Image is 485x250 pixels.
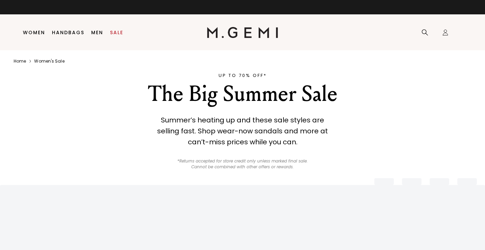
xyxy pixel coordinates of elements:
div: The Big Summer Sale [116,82,369,106]
div: UP TO 70% OFF* [116,72,369,79]
a: Women [23,30,45,35]
div: Summer’s heating up and these sale styles are selling fast. Shop wear-now sandals and more at can... [150,115,335,147]
a: Men [91,30,103,35]
p: *Returns accepted for store credit only unless marked final sale. Cannot be combined with other o... [174,158,312,170]
a: Home [14,58,26,64]
img: M.Gemi [207,27,278,38]
a: Sale [110,30,123,35]
a: Women's sale [34,58,64,64]
a: Handbags [52,30,84,35]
